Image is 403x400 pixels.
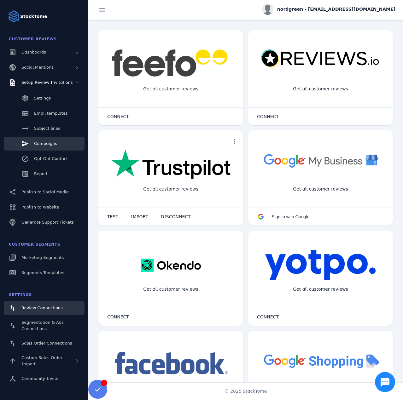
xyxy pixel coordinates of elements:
[4,266,85,280] a: Segments Templates
[107,114,129,119] span: CONNECT
[257,114,279,119] span: CONNECT
[261,350,380,372] img: googleshopping.png
[20,13,47,20] strong: StackTome
[138,181,203,197] div: Get all customer reviews
[4,91,85,105] a: Settings
[34,126,60,131] span: Subject lines
[4,316,85,335] a: Segmentation & Ads Connections
[261,49,380,68] img: reviewsio.svg
[4,185,85,199] a: Publish to Social Media
[288,181,353,197] div: Get all customer reviews
[21,220,74,225] span: Generate Support Tickets
[4,215,85,229] a: Generate Support Tickets
[251,210,316,223] button: Sign in with Google
[138,81,203,97] div: Get all customer reviews
[111,149,231,180] img: trustpilot.png
[251,311,285,323] button: CONNECT
[4,106,85,120] a: Email templates
[125,210,155,223] button: IMPORT
[21,341,72,346] span: Sales Order Connections
[21,255,64,260] span: Marketing Segments
[261,149,380,172] img: googlebusiness.png
[8,10,20,23] img: Logo image
[21,376,59,381] span: Community Invite
[101,110,135,123] button: CONNECT
[4,137,85,151] a: Campaigns
[4,301,85,315] a: Review Connections
[21,306,63,310] span: Review Connections
[161,214,191,219] span: DISCONNECT
[107,214,118,219] span: TEST
[21,50,46,54] span: Dashboards
[21,190,69,194] span: Publish to Social Media
[131,214,148,219] span: IMPORT
[262,3,273,15] img: profile.jpg
[101,210,125,223] button: TEST
[21,320,64,331] span: Segmentation & Ads Connections
[21,65,54,70] span: Social Mentions
[4,251,85,265] a: Marketing Segments
[4,167,85,181] a: Report
[4,152,85,166] a: Opt-Out Contact
[251,110,285,123] button: CONNECT
[34,171,48,176] span: Report
[4,122,85,135] a: Subject lines
[265,249,376,281] img: yotpo.png
[141,249,201,281] img: okendo.webp
[21,80,73,85] span: Setup Review Invitations
[111,49,231,77] img: feefo.png
[21,270,64,275] span: Segments Templates
[138,281,203,298] div: Get all customer reviews
[101,311,135,323] button: CONNECT
[34,96,51,100] span: Settings
[111,350,231,378] img: facebook.png
[21,205,59,209] span: Publish to Website
[288,281,353,298] div: Get all customer reviews
[9,37,57,41] span: Customer Reviews
[9,242,60,247] span: Customer Segments
[228,135,241,148] button: more
[9,293,32,297] span: Settings
[257,315,279,319] span: CONNECT
[272,214,310,219] span: Sign in with Google
[277,6,395,13] span: nordgreen - [EMAIL_ADDRESS][DOMAIN_NAME]
[34,111,67,116] span: Email templates
[4,336,85,350] a: Sales Order Connections
[107,315,129,319] span: CONNECT
[34,156,68,161] span: Opt-Out Contact
[262,3,395,15] button: nordgreen - [EMAIL_ADDRESS][DOMAIN_NAME]
[288,81,353,97] div: Get all customer reviews
[155,210,197,223] button: DISCONNECT
[4,200,85,214] a: Publish to Website
[4,372,85,386] a: Community Invite
[21,355,62,366] span: Custom Sales Order Import
[34,141,57,146] span: Campaigns
[225,388,267,395] span: © 2025 StackTome
[283,381,358,398] div: Import Products from Google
